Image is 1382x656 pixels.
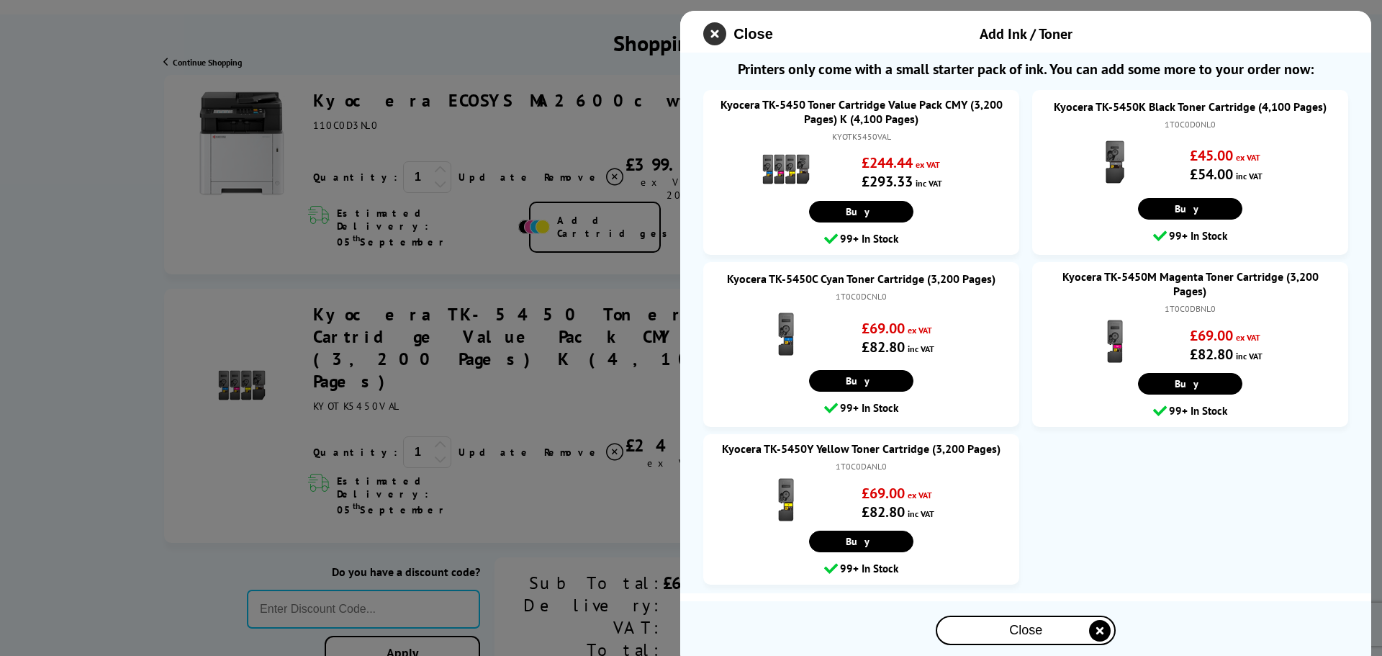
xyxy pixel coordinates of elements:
a: Buy [809,201,913,223]
div: KYOTK5450VAL [718,130,1005,144]
img: Kyocera TK-5450 Toner Cartridge Value Pack CMY (3,200 Pages) K (4,100 Pages) [761,144,811,194]
span: 99+ In Stock [1169,227,1227,246]
span: ex VAT [1236,332,1260,343]
img: Kyocera TK-5450C Cyan Toner Cartridge (3,200 Pages) [761,309,811,359]
strong: £69.00 [862,484,905,503]
span: ex VAT [916,159,940,170]
span: Close [733,26,772,42]
strong: £244.44 [862,153,913,172]
span: 99+ In Stock [840,560,898,578]
img: Kyocera TK-5450K Black Toner Cartridge (4,100 Pages) [1090,137,1140,187]
div: 1T0C0DBNL0 [1047,302,1334,316]
a: Kyocera TK-5450C Cyan Toner Cartridge (3,200 Pages) [718,271,1005,286]
a: Kyocera TK-5450M Magenta Toner Cartridge (3,200 Pages) [1047,269,1334,298]
strong: £82.80 [1190,345,1233,364]
a: Kyocera TK-5450Y Yellow Toner Cartridge (3,200 Pages) [718,441,1005,456]
img: Kyocera TK-5450Y Yellow Toner Cartridge (3,200 Pages) [761,475,811,525]
span: Close [1009,623,1042,638]
strong: £69.00 [1190,326,1233,345]
strong: £45.00 [1190,146,1233,165]
span: inc VAT [1236,351,1263,361]
span: 99+ In Stock [840,230,898,248]
span: ex VAT [1236,152,1260,163]
div: 1T0C0DCNL0 [718,289,1005,304]
a: Kyocera TK-5450K Black Toner Cartridge (4,100 Pages) [1047,99,1334,114]
a: Buy [809,370,913,392]
strong: £54.00 [1190,165,1233,184]
span: 99+ In Stock [1169,402,1227,421]
span: Printers only come with a small starter pack of ink. You can add some more to your order now: [738,60,1314,78]
a: Buy [1138,198,1242,220]
strong: £82.80 [862,338,905,356]
span: inc VAT [1236,171,1263,181]
strong: £82.80 [862,503,905,521]
strong: £293.33 [862,172,913,191]
div: 1T0C0D0NL0 [1047,117,1334,132]
span: 99+ In Stock [840,399,898,418]
span: inc VAT [916,178,942,189]
span: inc VAT [908,343,934,354]
button: close modal [936,616,1116,645]
span: ex VAT [908,325,932,336]
span: inc VAT [908,508,934,519]
div: 1T0C0DANL0 [718,459,1005,474]
img: Kyocera TK-5450M Magenta Toner Cartridge (3,200 Pages) [1090,316,1140,367]
button: close modal [703,22,772,45]
div: Add Ink / Toner [832,24,1219,43]
a: Buy [1138,373,1242,395]
a: Buy [809,531,913,552]
span: ex VAT [908,490,932,500]
strong: £69.00 [862,319,905,338]
a: Kyocera TK-5450 Toner Cartridge Value Pack CMY (3,200 Pages) K (4,100 Pages) [718,97,1005,126]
